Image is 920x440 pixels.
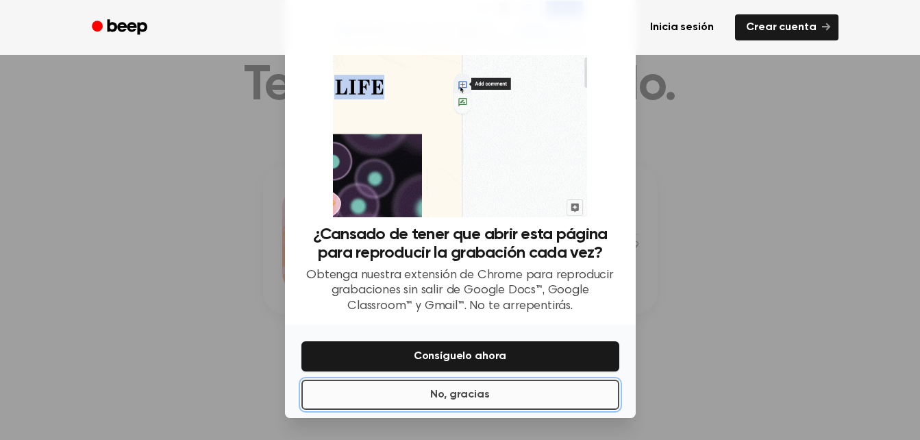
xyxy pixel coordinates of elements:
a: Crear cuenta [735,14,838,40]
a: Inicia sesión [636,12,727,43]
a: Pitido [82,14,160,41]
p: Obtenga nuestra extensión de Chrome para reproducir grabaciones sin salir de Google Docs™, Google... [301,268,619,315]
font: Crear cuenta [746,20,816,35]
button: Consíguelo ahora [301,341,619,371]
button: No, gracias [301,380,619,410]
h3: ¿Cansado de tener que abrir esta página para reproducir la grabación cada vez? [301,225,619,262]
